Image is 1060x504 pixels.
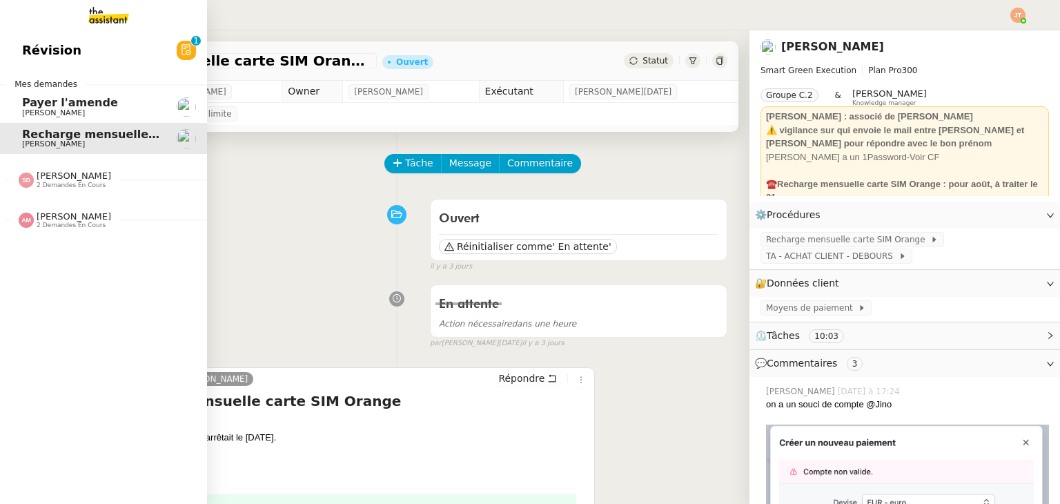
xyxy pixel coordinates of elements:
span: Procédures [767,209,821,220]
div: ☎️ [766,177,1043,204]
span: 2 demandes en cours [37,182,106,189]
span: Ouvert [439,213,480,225]
div: ⚙️Procédures [749,202,1060,229]
a: [PERSON_NAME] [174,373,254,385]
span: 💬 [755,358,868,369]
div: ​[PERSON_NAME], [72,418,589,432]
p: 1 [193,36,199,48]
span: ' En attente' [552,240,611,253]
td: Exécutant [479,81,563,103]
button: Commentaire [499,154,581,173]
span: Moyens de paiement [766,301,858,315]
span: Payer l'amende [22,96,118,109]
strong: [PERSON_NAME] : associé de [PERSON_NAME] [766,111,973,122]
div: 💬Commentaires 3 [749,350,1060,377]
span: & [835,88,841,106]
span: Révision [22,40,81,61]
app-user-label: Knowledge manager [852,88,927,106]
div: Ouvert [396,58,428,66]
span: Données client [767,278,839,289]
img: users%2FtCsipqtBlIT0KMI9BbuMozwVXMC3%2Favatar%2Fa3e4368b-cceb-4a6e-a304-dbe285d974c7 [177,97,196,117]
span: Mes demandes [6,77,86,91]
span: [PERSON_NAME] [37,171,111,181]
span: Tâche [405,155,433,171]
span: Knowledge manager [852,99,916,107]
div: on a un souci de compte @Jino [766,398,1049,411]
span: Recharge mensuelle carte SIM Orange - septembre 2025 [22,128,375,141]
span: [DATE] à 17:24 [838,385,903,398]
img: users%2FCpOvfnS35gVlFluOr45fH1Vsc9n2%2Favatar%2F1517393979221.jpeg [177,129,196,148]
span: 🔐 [755,275,845,291]
nz-badge-sup: 1 [191,36,201,46]
span: il y a 3 jours [430,261,472,273]
td: Owner [282,81,343,103]
button: Répondre [493,371,562,386]
div: 🔐Données client [749,270,1060,297]
nz-tag: 10:03 [809,329,844,343]
span: ⏲️ [755,330,856,341]
div: ⏲️Tâches 10:03 [749,322,1060,349]
img: svg [19,173,34,188]
h4: Re: Recharge mensuelle carte SIM Orange [72,391,589,411]
img: svg [1010,8,1025,23]
span: Réinitialiser comme [457,240,552,253]
span: Recharge mensuelle carte SIM Orange - septembre 2025 [72,54,371,68]
img: users%2FCpOvfnS35gVlFluOr45fH1Vsc9n2%2Favatar%2F1517393979221.jpeg [760,39,776,55]
button: Réinitialiser comme' En attente' [439,239,617,254]
span: par [430,338,442,349]
button: Message [441,154,500,173]
div: pas d'action à faire.​ [72,445,589,458]
span: Commentaires [767,358,837,369]
span: Smart Green Execution [760,66,856,75]
span: Action nécessaire [439,319,512,329]
nz-tag: 3 [847,357,863,371]
strong: Recharge mensuelle carte SIM Orange : pour août, à traiter le 21 [766,179,1038,203]
span: [PERSON_NAME] [354,85,423,99]
span: Tâches [767,330,800,341]
span: Commentaire [507,155,573,171]
div: j'ai dû faire la recharge car cela s'arrêtait le [DATE]. [72,431,589,445]
span: il y a 3 jours [522,338,564,349]
span: [PERSON_NAME][DATE] [575,85,671,99]
span: [PERSON_NAME] [37,211,111,222]
button: Tâche [384,154,442,173]
span: En attente [439,298,499,311]
span: 2 demandes en cours [37,222,106,229]
img: svg [19,213,34,228]
span: 300 [902,66,918,75]
a: [PERSON_NAME] [781,40,884,53]
span: Plan Pro [868,66,901,75]
span: [PERSON_NAME] [766,385,838,398]
span: Statut [642,56,668,66]
nz-tag: Groupe C.2 [760,88,818,102]
span: dans une heure [439,319,576,329]
span: TA - ACHAT CLIENT - DEBOURS [766,249,899,263]
span: Répondre [498,371,544,385]
strong: ⚠️ vigilance sur qui envoie le mail entre [PERSON_NAME] et [PERSON_NAME] pour répondre avec le bo... [766,125,1024,149]
span: Message [449,155,491,171]
span: [PERSON_NAME] [22,139,85,148]
span: [PERSON_NAME] [852,88,927,99]
span: ⚙️ [755,207,827,223]
span: Recharge mensuelle carte SIM Orange [766,233,930,246]
div: [PERSON_NAME] a un 1Password-Voir CF [766,151,1043,164]
small: [PERSON_NAME][DATE] [430,338,565,349]
span: [PERSON_NAME] [22,108,85,117]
